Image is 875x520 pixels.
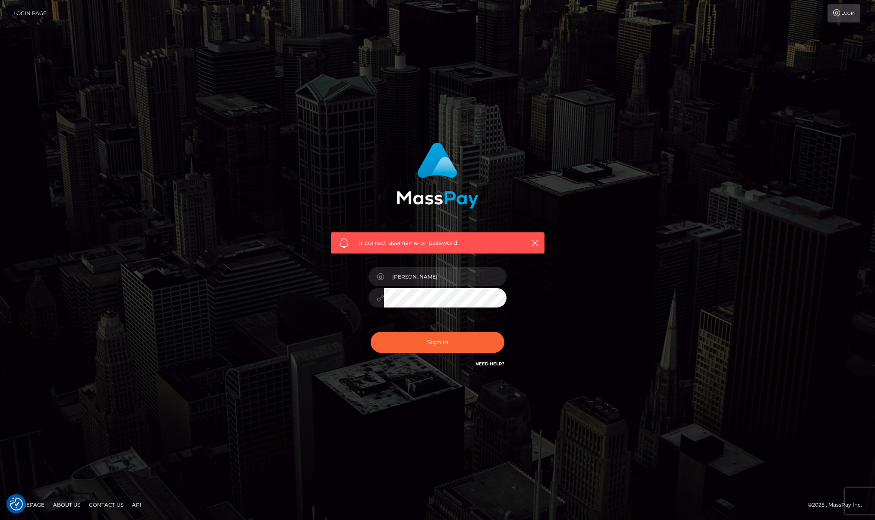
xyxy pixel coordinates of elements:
span: Incorrect username or password. [359,238,516,247]
a: Login Page [13,4,47,22]
img: Revisit consent button [10,498,23,510]
a: Login [828,4,860,22]
a: Need Help? [475,361,504,367]
a: Homepage [9,498,48,511]
a: About Us [50,498,84,511]
a: Contact Us [85,498,127,511]
input: Username... [384,267,507,286]
div: © 2025 , MassPay Inc. [808,500,869,510]
img: MassPay Login [397,143,478,209]
a: API [129,498,145,511]
button: Sign in [371,332,504,353]
button: Consent Preferences [10,498,23,510]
